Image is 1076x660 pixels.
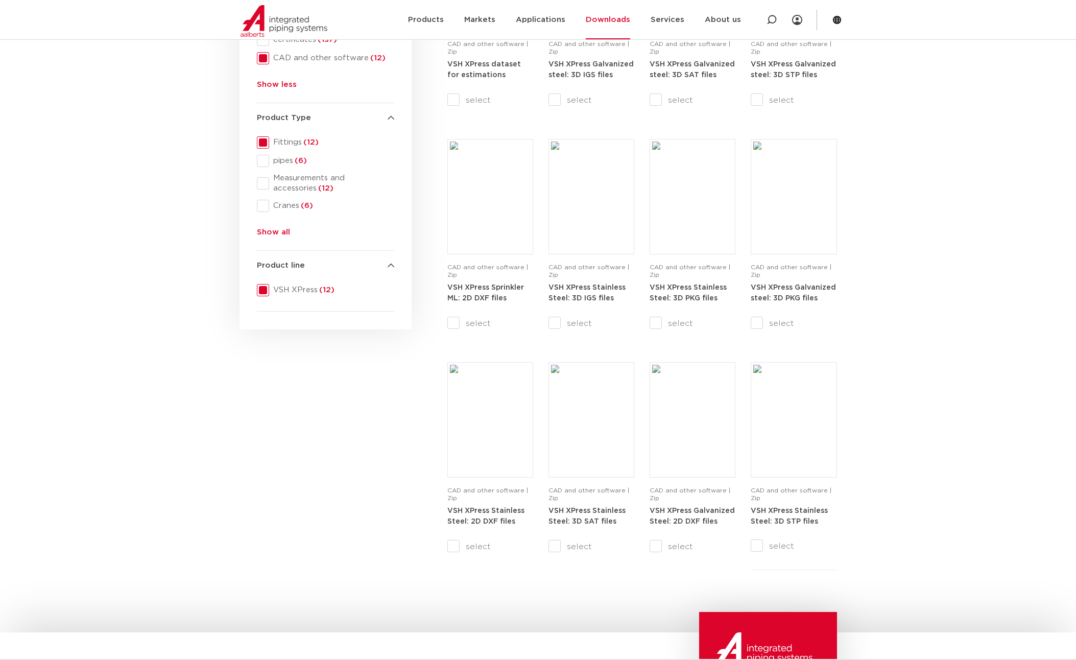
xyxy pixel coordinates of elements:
div: pipes(6) [257,155,394,167]
label: select [548,540,634,553]
span: CAD and other software | Zip [751,41,831,55]
label: select [650,540,735,553]
span: (6) [293,157,307,164]
a: VSH XPress Galvanized steel: 3D SAT files [650,60,735,79]
span: Measurements and accessories [269,173,394,194]
span: pipes [269,156,394,166]
img: Download-Placeholder-1.png [753,142,834,252]
div: Cranes(6) [257,200,394,212]
img: Download-Placeholder-1.png [450,365,531,475]
strong: VSH XPress Galvanized steel: 3D PKG files [751,284,836,302]
strong: VSH XPress Sprinkler ML: 2D DXF files [447,284,524,302]
label: select [751,94,836,106]
span: CAD and other software | Zip [447,487,528,501]
strong: VSH XPress Galvanized steel: 3D STP files [751,61,836,79]
span: CAD and other software | Zip [650,264,730,278]
font: About us [705,16,741,23]
a: VSH XPress Sprinkler ML: 2D DXF files [447,284,524,302]
span: Cranes [269,201,394,211]
span: CAD and other software | Zip [548,264,629,278]
label: select [548,94,634,106]
span: certificates [269,35,394,45]
font: Downloads [586,16,630,23]
label: select [751,317,836,329]
label: select [447,317,533,329]
label: select [548,317,634,329]
a: VSH XPress Stainless Steel: 3D SAT files [548,507,626,526]
a: VSH XPress dataset for estimations [447,60,521,79]
font: Product Type [257,112,311,124]
span: CAD and other software | Zip [548,487,629,501]
img: Download-Placeholder-1.png [551,365,632,475]
img: Download-Placeholder-1.png [652,142,733,252]
a: VSH XPress Galvanized Steel: 2D DXF files [650,507,735,526]
span: (6) [299,202,313,209]
span: CAD and other software [269,53,394,63]
span: CAD and other software | Zip [548,41,629,55]
span: CAD and other software | Zip [650,487,730,501]
font: Services [651,16,684,23]
span: (137) [316,36,337,43]
div: certificates(137) [257,34,394,46]
a: VSH XPress Galvanized steel: 3D IGS files [548,60,634,79]
img: Download-Placeholder-1.png [753,365,834,475]
strong: VSH XPress Galvanized steel: 3D IGS files [548,61,634,79]
img: Download-Placeholder-1.png [450,142,531,252]
span: CAD and other software | Zip [751,487,831,501]
button: Show less [257,79,297,95]
span: (12) [318,286,334,294]
strong: VSH XPress Stainless Steel: 3D IGS files [548,284,626,302]
span: CAD and other software | Zip [447,264,528,278]
strong: VSH XPress dataset for estimations [447,61,521,79]
label: select [751,540,836,552]
a: VSH XPress Stainless Steel: 2D DXF files [447,507,524,526]
span: Fittings [269,137,394,148]
label: select [447,94,533,106]
div: Measurements and accessories(12) [257,173,394,194]
strong: VSH XPress Galvanized steel: 3D SAT files [650,61,735,79]
button: Show all [257,226,290,243]
span: CAD and other software | Zip [447,41,528,55]
span: CAD and other software | Zip [650,41,730,55]
label: select [650,317,735,329]
a: VSH XPress Galvanized steel: 3D PKG files [751,284,836,302]
div: Fittings(12) [257,136,394,149]
span: (12) [369,54,386,62]
label: select [447,540,533,553]
font: Product line [257,260,305,272]
a: VSH XPress Galvanized steel: 3D STP files [751,60,836,79]
div: VSH XPress(12) [257,284,394,296]
a: VSH XPress Stainless Steel: 3D PKG files [650,284,727,302]
label: select [650,94,735,106]
strong: VSH XPress Stainless Steel: 3D PKG files [650,284,727,302]
div: CAD and other software(12) [257,52,394,64]
a: VSH XPress Stainless Steel: 3D IGS files [548,284,626,302]
span: (12) [317,184,333,192]
img: Download-Placeholder-1.png [652,365,733,475]
span: VSH XPress [269,285,394,295]
img: Download-Placeholder-1.png [551,142,632,252]
span: CAD and other software | Zip [751,264,831,278]
a: VSH XPress Stainless Steel: 3D STP files [751,507,828,526]
span: (12) [302,138,319,146]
